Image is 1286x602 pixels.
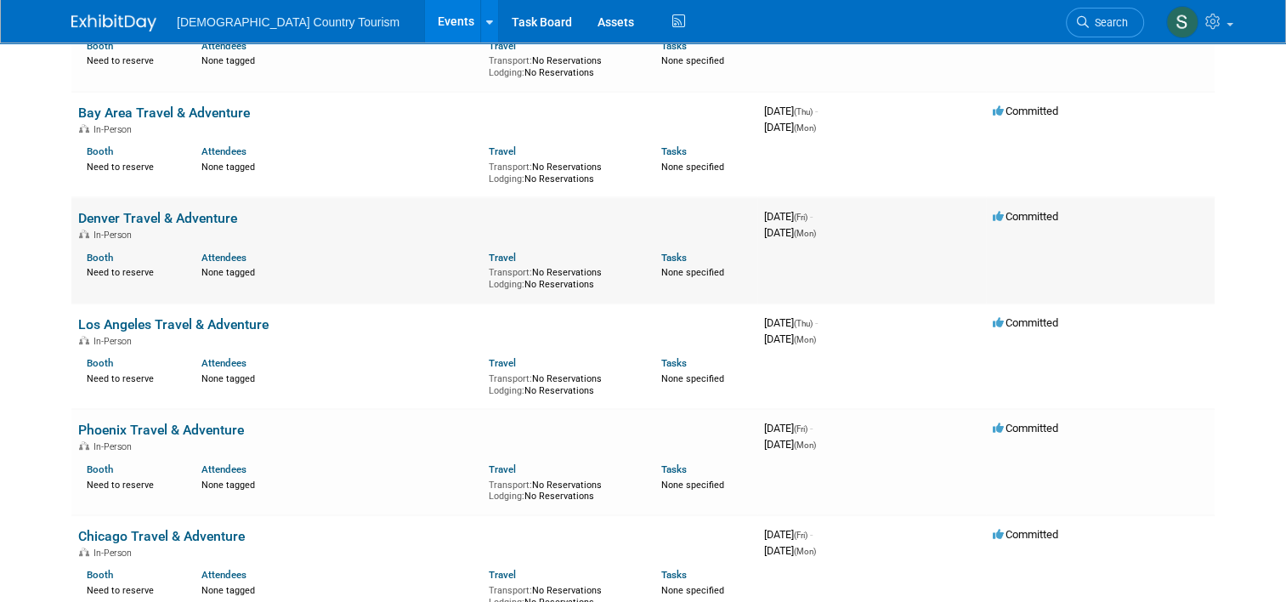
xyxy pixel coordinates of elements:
span: Committed [993,105,1058,117]
img: In-Person Event [79,124,89,133]
div: Need to reserve [87,476,176,491]
span: Search [1089,16,1128,29]
a: Attendees [201,569,246,581]
span: [DATE] [764,316,818,329]
span: In-Person [93,336,137,347]
a: Search [1066,8,1144,37]
span: Transport: [489,162,532,173]
img: ExhibitDay [71,14,156,31]
div: No Reservations No Reservations [489,52,636,78]
img: In-Person Event [79,548,89,556]
span: [DATE] [764,438,816,451]
div: No Reservations No Reservations [489,370,636,396]
span: - [815,316,818,329]
span: (Mon) [794,547,816,556]
span: (Thu) [794,319,813,328]
a: Chicago Travel & Adventure [78,528,245,544]
span: [DEMOGRAPHIC_DATA] Country Tourism [177,15,399,29]
a: Denver Travel & Adventure [78,210,237,226]
span: Transport: [489,480,532,491]
span: (Mon) [794,440,816,450]
a: Booth [87,40,113,52]
span: [DATE] [764,544,816,557]
span: None specified [661,373,724,384]
div: None tagged [201,158,476,173]
span: (Thu) [794,107,813,116]
a: Booth [87,463,113,475]
div: No Reservations No Reservations [489,476,636,503]
span: None specified [661,267,724,278]
span: Committed [993,210,1058,223]
img: In-Person Event [79,441,89,450]
img: In-Person Event [79,336,89,344]
a: Attendees [201,145,246,157]
span: (Fri) [794,213,807,222]
div: None tagged [201,370,476,385]
span: In-Person [93,441,137,452]
a: Attendees [201,40,246,52]
span: In-Person [93,230,137,241]
a: Booth [87,252,113,264]
a: Attendees [201,357,246,369]
a: Tasks [661,569,687,581]
span: Lodging: [489,67,524,78]
div: None tagged [201,582,476,597]
span: - [810,422,813,434]
span: (Mon) [794,123,816,133]
span: In-Person [93,548,137,559]
span: Lodging: [489,385,524,396]
span: Committed [993,316,1058,329]
div: Need to reserve [87,370,176,385]
span: None specified [661,162,724,173]
a: Tasks [661,252,687,264]
a: Attendees [201,252,246,264]
span: (Fri) [794,424,807,434]
a: Tasks [661,463,687,475]
span: (Mon) [794,335,816,344]
a: Phoenix Travel & Adventure [78,422,244,438]
span: [DATE] [764,332,816,345]
img: In-Person Event [79,230,89,238]
a: Travel [489,40,516,52]
div: None tagged [201,264,476,279]
div: Need to reserve [87,582,176,597]
a: Tasks [661,145,687,157]
div: No Reservations No Reservations [489,158,636,185]
span: - [815,105,818,117]
span: [DATE] [764,121,816,133]
span: [DATE] [764,226,816,239]
a: Booth [87,357,113,369]
div: Need to reserve [87,158,176,173]
span: None specified [661,585,724,596]
a: Travel [489,463,516,475]
span: Committed [993,422,1058,434]
span: - [810,528,813,541]
span: [DATE] [764,422,813,434]
span: - [810,210,813,223]
a: Tasks [661,357,687,369]
a: Travel [489,569,516,581]
span: [DATE] [764,528,813,541]
a: Los Angeles Travel & Adventure [78,316,269,332]
span: Committed [993,528,1058,541]
span: None specified [661,55,724,66]
a: Attendees [201,463,246,475]
span: [DATE] [764,105,818,117]
div: No Reservations No Reservations [489,264,636,290]
span: (Mon) [794,229,816,238]
div: None tagged [201,52,476,67]
span: None specified [661,480,724,491]
span: Lodging: [489,279,524,290]
a: Bay Area Travel & Adventure [78,105,250,121]
a: Booth [87,569,113,581]
a: Travel [489,357,516,369]
a: Booth [87,145,113,157]
a: Travel [489,252,516,264]
img: Steve Vannier [1166,6,1198,38]
span: Transport: [489,373,532,384]
span: Transport: [489,267,532,278]
span: Transport: [489,55,532,66]
div: Need to reserve [87,52,176,67]
a: Travel [489,145,516,157]
span: [DATE] [764,210,813,223]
